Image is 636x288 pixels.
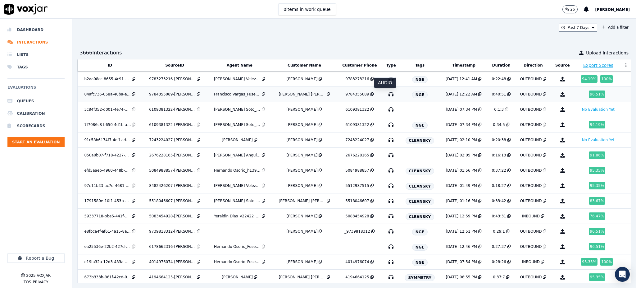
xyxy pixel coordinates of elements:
[446,168,477,173] div: [DATE] 01:56 PM
[84,77,131,81] div: b2aa08cc-8655-4c91-937c-dd03f07f3542
[589,151,606,159] div: 91.86 %
[84,168,131,173] div: efd5aaeb-4960-448b-be60-29302a3f99ad
[287,168,318,173] div: [PERSON_NAME]
[524,63,543,68] button: Direction
[287,107,318,112] div: [PERSON_NAME]
[589,197,606,205] div: 83.67 %
[562,5,578,13] button: 26
[493,122,505,127] div: 0:34:5
[446,153,477,158] div: [DATE] 02:05 PM
[287,122,318,127] div: [PERSON_NAME]
[583,62,613,68] button: Export Scores
[412,229,428,235] span: NGE
[84,275,131,280] div: 673b333b-861f-42cd-93a1-86a7ad8117ae
[84,153,131,158] div: 050a0b07-f718-4227-9d98-fd0d4a94c340
[149,77,196,81] div: 9783273216-[PERSON_NAME] all.mp3
[345,168,369,173] div: 5084988857
[279,275,325,280] div: [PERSON_NAME] [PERSON_NAME]
[406,183,434,190] span: CLEANSKY
[287,259,318,264] div: [PERSON_NAME]
[581,75,597,83] div: 94.19 %
[492,92,506,97] div: 0:40:51
[345,214,369,219] div: 5083454928
[214,122,261,127] div: [PERSON_NAME] Soto_Fuse3200_NGE
[589,212,606,220] div: 76.47 %
[492,244,506,249] div: 0:27:37
[84,137,131,142] div: 91c58b6f-74f7-4eff-ad3c-0eb0a253d414
[7,107,65,120] a: Calibration
[214,168,261,173] div: Hernando Osorio_h13903_CLEANSKY
[446,214,477,219] div: [DATE] 12:59 PM
[595,7,630,12] span: [PERSON_NAME]
[406,168,434,174] span: CLEANSKY
[149,259,196,264] div: 4014976074-[PERSON_NAME] 2 all.mp3
[4,4,48,15] img: voxjar logo
[579,50,629,56] button: Upload Interactions
[406,198,434,205] span: CLEANSKY
[287,137,318,142] div: [PERSON_NAME]
[589,121,606,128] div: 94.19 %
[287,183,318,188] div: [PERSON_NAME]
[7,120,65,132] li: Scorecards
[7,49,65,61] a: Lists
[559,24,597,32] button: Past 7 Days
[7,84,65,95] h6: Evaluations
[600,75,613,83] div: 100 %
[345,259,369,264] div: 4014976074
[446,244,477,249] div: [DATE] 12:46 PM
[149,107,196,112] div: 6109381322-[PERSON_NAME] 1 all.mp3
[287,153,318,158] div: [PERSON_NAME]
[345,183,369,188] div: 5512987515
[386,63,396,68] button: Type
[214,153,261,158] div: [PERSON_NAME] Angulo_i13888_CLEANSKY
[446,275,477,280] div: [DATE] 06:55 PM
[520,77,542,81] div: OUTBOUND
[446,198,477,203] div: [DATE] 01:16 PM
[7,137,65,147] button: Start an Evaluation
[452,63,475,68] button: Timestamp
[108,63,112,68] button: ID
[589,182,606,189] div: 95.35 %
[149,275,196,280] div: 4194664125-[PERSON_NAME] 2 all.mp3
[149,92,196,97] div: 9784355089-[PERSON_NAME] all.mp3
[589,91,606,98] div: 96.51 %
[492,77,506,81] div: 0:22:48
[345,77,369,81] div: 9783273216
[520,107,542,112] div: OUTBOUND
[520,229,542,234] div: OUTBOUND
[7,95,65,107] a: Queues
[214,92,261,97] div: Francisco Vargas_Fuse3197_NGE
[446,92,477,97] div: [DATE] 12:22 AM
[589,228,606,235] div: 96.51 %
[287,214,318,219] div: [PERSON_NAME]
[446,229,477,234] div: [DATE] 12:51 PM
[214,214,261,219] div: Yeraldin Dias_y22422_CLEANSKY
[7,253,65,263] button: Report a Bug
[600,24,631,31] button: Add a filter
[288,63,321,68] button: Customer Name
[345,275,369,280] div: 4194664125
[492,183,506,188] div: 0:18:27
[589,243,606,250] div: 96.51 %
[345,92,369,97] div: 9784355089
[520,168,542,173] div: OUTBOUND
[84,183,131,188] div: 97e11b33-ac7d-4681-ab34-87aa11de71df
[227,63,252,68] button: Agent Name
[378,80,392,86] p: AUDIO
[520,92,542,97] div: OUTBOUND
[579,106,617,113] button: No Evaluation Yet
[7,24,65,36] a: Dashboard
[149,137,196,142] div: 7243224027-[PERSON_NAME] all.mp3
[84,244,131,249] div: ea25536e-22b2-427d-8d31-35392650e8c3
[570,7,575,12] p: 26
[214,183,261,188] div: [PERSON_NAME] Velez_s13897_CLEANSKY
[222,137,253,142] div: [PERSON_NAME]
[520,137,542,142] div: OUTBOUND
[520,275,542,280] div: OUTBOUND
[149,168,196,173] div: 5084988857-[PERSON_NAME] all.mp3
[279,198,325,203] div: [PERSON_NAME] [PERSON_NAME]
[80,49,122,57] div: 3666 Interaction s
